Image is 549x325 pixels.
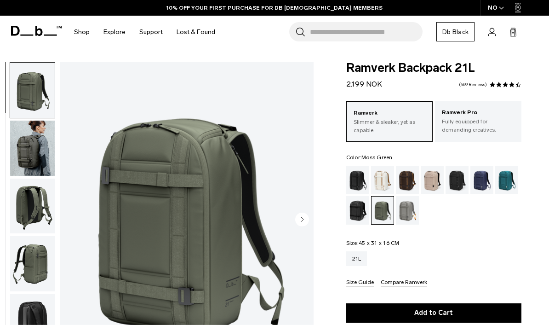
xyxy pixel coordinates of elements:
[346,196,369,225] a: Reflective Black
[495,166,518,194] a: Midnight Teal
[10,236,55,291] img: Ramverk Backpack 21L Moss Green
[470,166,493,194] a: Blue Hour
[346,155,393,160] legend: Color:
[346,251,367,266] a: 21L
[10,62,55,118] button: Ramverk Backpack 21L Moss Green
[346,279,374,286] button: Size Guide
[381,279,427,286] button: Compare Ramverk
[346,166,369,194] a: Black Out
[446,166,469,194] a: Charcoal Grey
[359,240,400,246] span: 45 x 31 x 16 CM
[10,236,55,292] button: Ramverk Backpack 21L Moss Green
[346,240,400,246] legend: Size:
[354,109,425,118] p: Ramverk
[295,213,309,228] button: Next slide
[459,82,487,87] a: 569 reviews
[346,303,521,323] button: Add to Cart
[371,196,394,225] a: Moss Green
[371,166,394,194] a: Oatmilk
[74,16,90,48] a: Shop
[435,101,521,141] a: Ramverk Pro Fully equipped for demanding creatives.
[354,118,425,134] p: Slimmer & sleaker, yet as capable.
[396,166,419,194] a: Espresso
[442,117,515,134] p: Fully equipped for demanding creatives.
[442,108,515,117] p: Ramverk Pro
[421,166,444,194] a: Fogbow Beige
[346,62,521,74] span: Ramverk Backpack 21L
[166,4,383,12] a: 10% OFF YOUR FIRST PURCHASE FOR DB [DEMOGRAPHIC_DATA] MEMBERS
[346,80,382,88] span: 2.199 NOK
[396,196,419,225] a: Sand Grey
[10,63,55,118] img: Ramverk Backpack 21L Moss Green
[10,179,55,234] img: Ramverk Backpack 21L Moss Green
[177,16,215,48] a: Lost & Found
[103,16,126,48] a: Explore
[10,121,55,176] img: Ramverk Backpack 21L Moss Green
[361,154,393,161] span: Moss Green
[436,22,475,41] a: Db Black
[67,16,222,48] nav: Main Navigation
[139,16,163,48] a: Support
